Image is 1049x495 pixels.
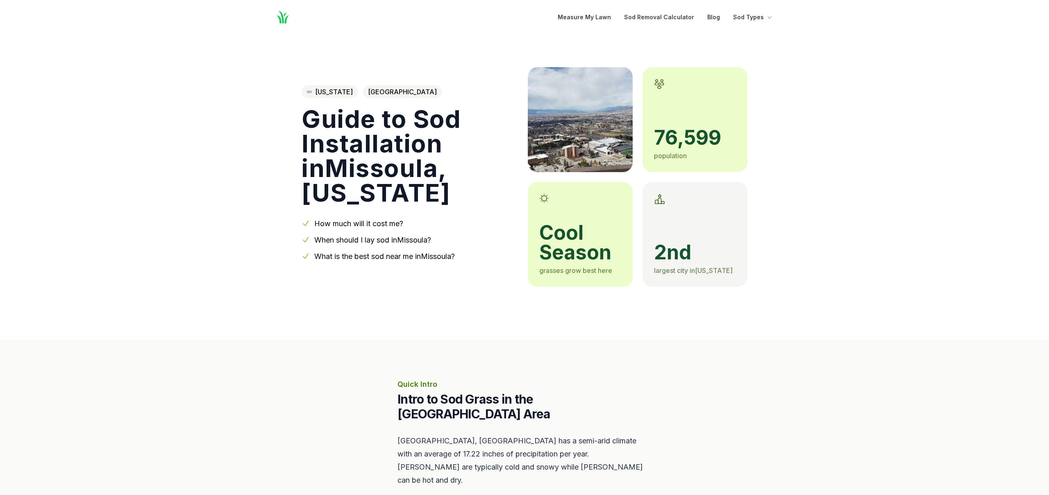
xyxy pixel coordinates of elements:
[654,152,687,160] span: population
[314,252,455,261] a: What is the best sod near me inMissoula?
[314,236,431,244] a: When should I lay sod inMissoula?
[654,266,733,275] span: largest city in [US_STATE]
[302,85,358,98] a: [US_STATE]
[654,243,736,262] span: 2nd
[539,223,621,262] span: cool season
[397,379,652,390] p: Quick Intro
[302,107,515,205] h1: Guide to Sod Installation in Missoula , [US_STATE]
[307,91,312,93] img: Montana state outline
[539,266,612,275] span: grasses grow best here
[733,12,774,22] button: Sod Types
[397,434,652,487] p: [GEOGRAPHIC_DATA], [GEOGRAPHIC_DATA] has a semi-arid climate with an average of 17.22 inches of p...
[654,128,736,148] span: 76,599
[314,219,403,228] a: How much will it cost me?
[397,392,652,421] h2: Intro to Sod Grass in the [GEOGRAPHIC_DATA] Area
[528,67,633,172] img: A picture of Missoula
[624,12,694,22] a: Sod Removal Calculator
[558,12,611,22] a: Measure My Lawn
[363,85,442,98] span: [GEOGRAPHIC_DATA]
[707,12,720,22] a: Blog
